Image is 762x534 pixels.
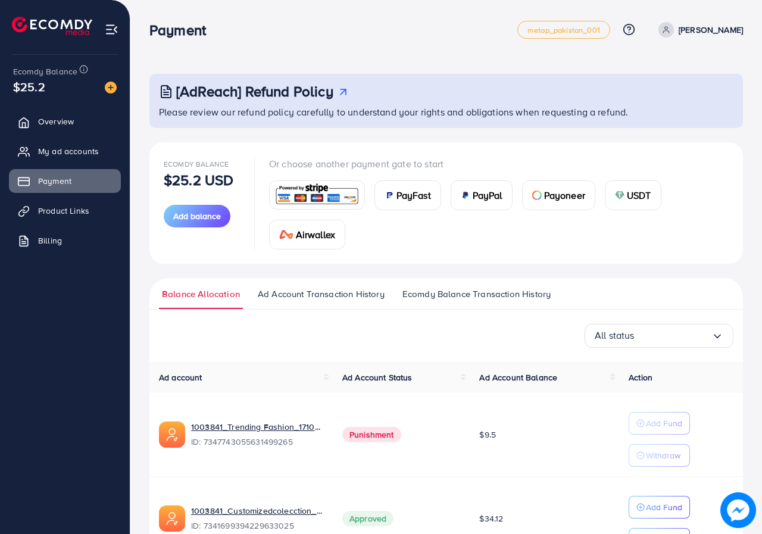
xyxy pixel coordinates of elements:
[191,421,323,433] a: 1003841_Trending Fashion_1710779767967
[9,169,121,193] a: Payment
[38,235,62,246] span: Billing
[461,191,470,200] img: card
[191,520,323,532] span: ID: 7341699394229633025
[517,21,610,39] a: metap_pakistan_001
[720,492,756,528] img: image
[38,145,99,157] span: My ad accounts
[191,505,323,532] div: <span class='underline'>1003841_Customizedcolecction_1709372613954</span></br>7341699394229633025
[164,173,233,187] p: $25.2 USD
[296,227,335,242] span: Airwallex
[635,326,711,345] input: Search for option
[479,429,496,441] span: $9.5
[402,288,551,301] span: Ecomdy Balance Transaction History
[654,22,743,38] a: [PERSON_NAME]
[269,157,729,171] p: Or choose another payment gate to start
[9,139,121,163] a: My ad accounts
[342,427,401,442] span: Punishment
[191,505,323,517] a: 1003841_Customizedcolecction_1709372613954
[269,220,345,249] a: cardAirwallex
[159,105,736,119] p: Please review our refund policy carefully to understand your rights and obligations when requesti...
[13,65,77,77] span: Ecomdy Balance
[473,188,502,202] span: PayPal
[544,188,585,202] span: Payoneer
[159,505,185,532] img: ic-ads-acc.e4c84228.svg
[176,83,333,100] h3: [AdReach] Refund Policy
[527,26,600,34] span: metap_pakistan_001
[532,191,542,200] img: card
[279,230,293,239] img: card
[342,371,413,383] span: Ad Account Status
[159,371,202,383] span: Ad account
[629,496,690,519] button: Add Fund
[9,110,121,133] a: Overview
[38,115,74,127] span: Overview
[374,180,441,210] a: cardPayFast
[385,191,394,200] img: card
[273,182,361,208] img: card
[451,180,513,210] a: cardPayPal
[105,82,117,93] img: image
[605,180,661,210] a: cardUSDT
[615,191,624,200] img: card
[173,210,221,222] span: Add balance
[629,412,690,435] button: Add Fund
[149,21,216,39] h3: Payment
[396,188,431,202] span: PayFast
[679,23,743,37] p: [PERSON_NAME]
[627,188,651,202] span: USDT
[164,159,229,169] span: Ecomdy Balance
[585,324,733,348] div: Search for option
[38,205,89,217] span: Product Links
[9,229,121,252] a: Billing
[595,326,635,345] span: All status
[522,180,595,210] a: cardPayoneer
[629,444,690,467] button: Withdraw
[105,23,118,36] img: menu
[38,175,71,187] span: Payment
[12,17,92,35] img: logo
[164,205,230,227] button: Add balance
[258,288,385,301] span: Ad Account Transaction History
[9,199,121,223] a: Product Links
[646,500,682,514] p: Add Fund
[646,448,680,463] p: Withdraw
[646,416,682,430] p: Add Fund
[479,513,503,524] span: $34.12
[162,288,240,301] span: Balance Allocation
[159,421,185,448] img: ic-ads-acc.e4c84228.svg
[629,371,652,383] span: Action
[269,180,365,210] a: card
[479,371,557,383] span: Ad Account Balance
[342,511,394,526] span: Approved
[13,78,45,95] span: $25.2
[191,436,323,448] span: ID: 7347743055631499265
[191,421,323,448] div: <span class='underline'>1003841_Trending Fashion_1710779767967</span></br>7347743055631499265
